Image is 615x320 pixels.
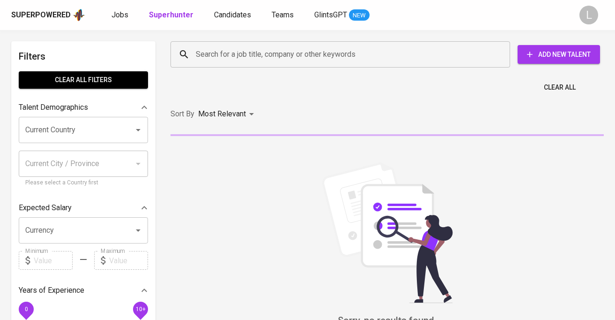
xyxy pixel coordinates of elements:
a: Superpoweredapp logo [11,8,85,22]
input: Value [34,251,73,270]
button: Open [132,224,145,237]
button: Clear All filters [19,71,148,89]
img: app logo [73,8,85,22]
div: Superpowered [11,10,71,21]
div: L [579,6,598,24]
a: Candidates [214,9,253,21]
button: Add New Talent [518,45,600,64]
span: Teams [272,10,294,19]
p: Most Relevant [198,108,246,120]
a: Teams [272,9,296,21]
p: Talent Demographics [19,102,88,113]
div: Most Relevant [198,106,257,123]
p: Expected Salary [19,202,72,213]
span: Candidates [214,10,251,19]
a: Jobs [111,9,130,21]
p: Years of Experience [19,285,84,296]
div: Talent Demographics [19,98,148,117]
p: Sort By [170,108,194,120]
div: Expected Salary [19,198,148,217]
a: GlintsGPT NEW [314,9,370,21]
span: NEW [349,11,370,20]
span: 0 [24,306,28,312]
a: Superhunter [149,9,195,21]
span: GlintsGPT [314,10,347,19]
span: Clear All filters [26,74,141,86]
span: Add New Talent [525,49,593,61]
input: Value [109,251,148,270]
p: Please select a Country first [25,178,141,188]
button: Clear All [540,79,579,96]
span: 10+ [135,306,145,312]
b: Superhunter [149,10,193,19]
span: Clear All [544,82,576,93]
img: file_searching.svg [317,162,458,303]
div: Years of Experience [19,281,148,300]
span: Jobs [111,10,128,19]
button: Open [132,123,145,137]
h6: Filters [19,49,148,64]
